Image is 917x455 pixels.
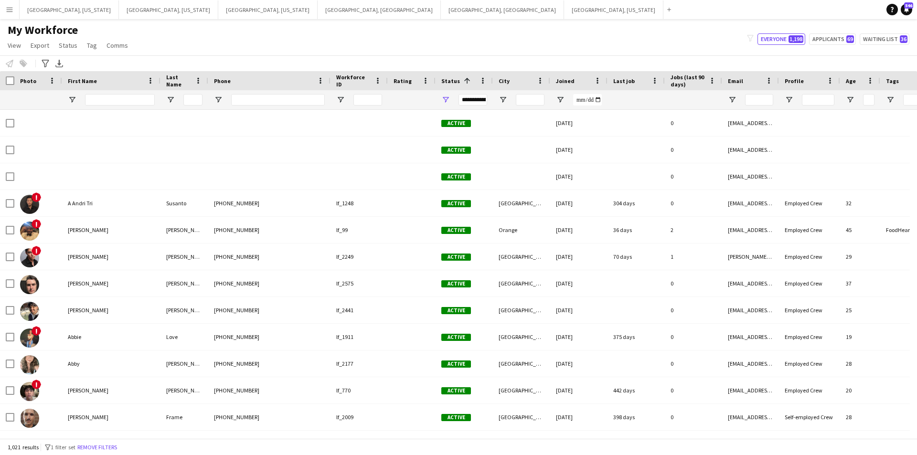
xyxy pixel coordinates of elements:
[208,190,331,216] div: [PHONE_NUMBER]
[55,39,81,52] a: Status
[608,243,665,270] div: 70 days
[208,324,331,350] div: [PHONE_NUMBER]
[722,404,779,430] div: [EMAIL_ADDRESS][DOMAIN_NAME]
[608,404,665,430] div: 398 days
[608,377,665,403] div: 442 days
[493,324,550,350] div: [GEOGRAPHIC_DATA]
[103,39,132,52] a: Comms
[394,77,412,85] span: Rating
[550,110,608,136] div: [DATE]
[550,137,608,163] div: [DATE]
[665,377,722,403] div: 0
[20,355,39,374] img: Abby Warren
[789,35,803,43] span: 1,198
[608,217,665,243] div: 36 days
[550,324,608,350] div: [DATE]
[32,326,41,336] span: !
[550,377,608,403] div: [DATE]
[441,227,471,234] span: Active
[218,0,318,19] button: [GEOGRAPHIC_DATA], [US_STATE]
[573,94,602,106] input: Joined Filter Input
[665,163,722,190] div: 0
[840,217,880,243] div: 45
[83,39,101,52] a: Tag
[208,217,331,243] div: [PHONE_NUMBER]
[886,77,899,85] span: Tags
[665,270,722,296] div: 0
[331,350,388,377] div: lf_2177
[608,324,665,350] div: 375 days
[441,77,460,85] span: Status
[353,94,382,106] input: Workforce ID Filter Input
[722,270,779,296] div: [EMAIL_ADDRESS][DOMAIN_NAME]
[32,380,41,389] span: !
[441,200,471,207] span: Active
[846,35,854,43] span: 69
[20,195,39,214] img: A Andri Tri Susanto
[665,110,722,136] div: 0
[51,444,75,451] span: 1 filter set
[160,270,208,296] div: [PERSON_NAME]
[166,95,175,104] button: Open Filter Menu
[20,77,36,85] span: Photo
[32,246,41,255] span: !
[493,190,550,216] div: [GEOGRAPHIC_DATA]
[441,254,471,261] span: Active
[53,58,65,69] app-action-btn: Export XLSX
[840,270,880,296] div: 37
[809,33,856,45] button: Applicants69
[550,217,608,243] div: [DATE]
[160,377,208,403] div: [PERSON_NAME]
[62,377,160,403] div: [PERSON_NAME]
[441,334,471,341] span: Active
[441,387,471,394] span: Active
[722,110,779,136] div: [EMAIL_ADDRESS][DOMAIN_NAME]
[757,33,805,45] button: Everyone1,198
[802,94,834,106] input: Profile Filter Input
[493,404,550,430] div: [GEOGRAPHIC_DATA]
[183,94,203,106] input: Last Name Filter Input
[208,377,331,403] div: [PHONE_NUMBER]
[722,163,779,190] div: [EMAIL_ADDRESS][DOMAIN_NAME]
[779,324,840,350] div: Employed Crew
[20,222,39,241] img: Aaron Bolton
[665,324,722,350] div: 0
[62,404,160,430] div: [PERSON_NAME]
[550,297,608,323] div: [DATE]
[779,190,840,216] div: Employed Crew
[75,442,119,453] button: Remove filters
[493,350,550,377] div: [GEOGRAPHIC_DATA]
[331,243,388,270] div: lf_2249
[160,243,208,270] div: [PERSON_NAME]
[214,95,223,104] button: Open Filter Menu
[87,41,97,50] span: Tag
[722,217,779,243] div: [EMAIL_ADDRESS][DOMAIN_NAME]
[62,190,160,216] div: A Andri Tri
[779,270,840,296] div: Employed Crew
[516,94,544,106] input: City Filter Input
[8,23,78,37] span: My Workforce
[441,360,471,368] span: Active
[846,95,854,104] button: Open Filter Menu
[556,77,575,85] span: Joined
[840,243,880,270] div: 29
[331,270,388,296] div: lf_2575
[863,94,874,106] input: Age Filter Input
[779,217,840,243] div: Employed Crew
[550,190,608,216] div: [DATE]
[728,95,736,104] button: Open Filter Menu
[779,243,840,270] div: Employed Crew
[441,95,450,104] button: Open Filter Menu
[62,324,160,350] div: Abbie
[785,77,804,85] span: Profile
[441,173,471,180] span: Active
[860,33,909,45] button: Waiting list36
[62,243,160,270] div: [PERSON_NAME]
[493,297,550,323] div: [GEOGRAPHIC_DATA]
[722,190,779,216] div: [EMAIL_ADDRESS][DOMAIN_NAME]
[441,147,471,154] span: Active
[85,94,155,106] input: First Name Filter Input
[231,94,325,106] input: Phone Filter Input
[160,324,208,350] div: Love
[441,307,471,314] span: Active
